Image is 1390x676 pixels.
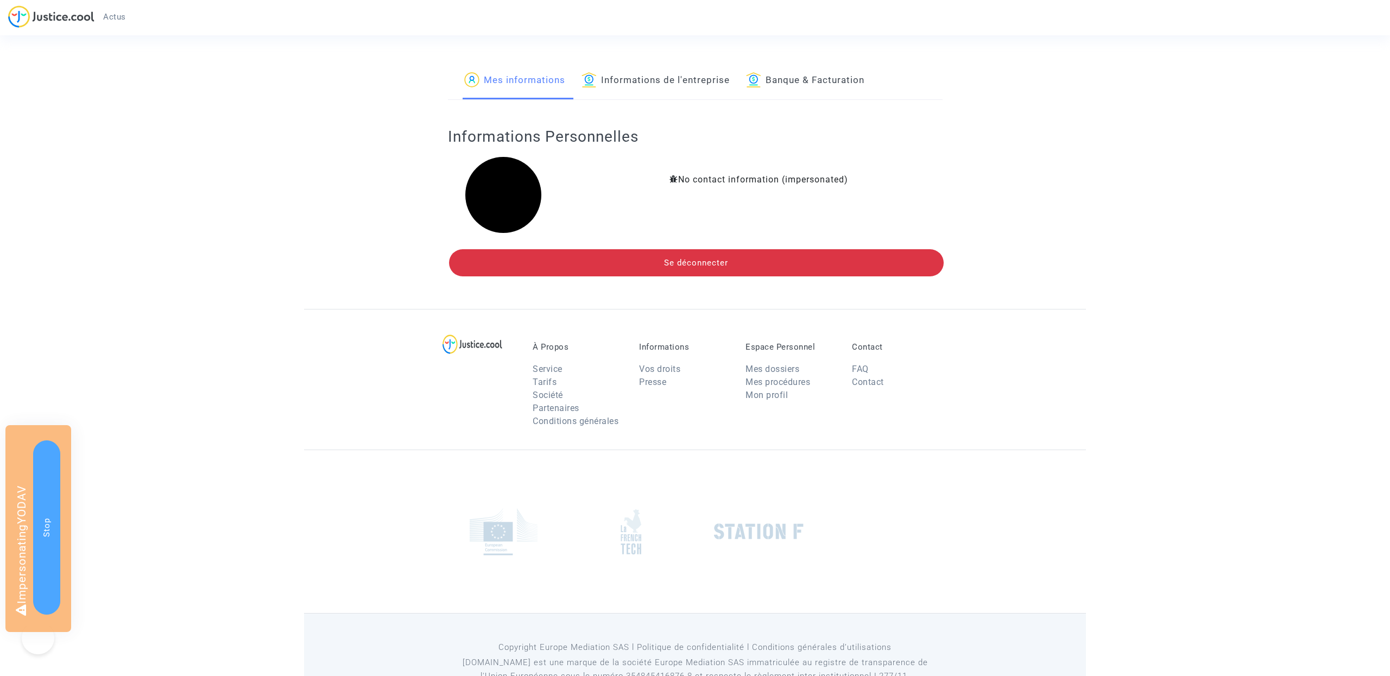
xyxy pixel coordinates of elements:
[621,509,641,555] img: french_tech.png
[533,342,623,352] p: À Propos
[533,416,618,426] a: Conditions générales
[639,342,729,352] p: Informations
[852,342,942,352] p: Contact
[449,249,944,276] button: Se déconnecter
[745,390,788,400] a: Mon profil
[746,62,864,99] a: Banque & Facturation
[94,9,135,25] a: Actus
[533,377,557,387] a: Tarifs
[448,127,943,146] h2: Informations Personnelles
[443,334,503,354] img: logo-lg.svg
[582,72,597,87] img: icon-banque.svg
[464,72,479,87] img: icon-passager.svg
[745,377,810,387] a: Mes procédures
[582,62,730,99] a: Informations de l'entreprise
[5,425,71,632] div: Impersonating
[745,364,799,374] a: Mes dossiers
[533,364,563,374] a: Service
[464,62,565,99] a: Mes informations
[103,12,126,22] span: Actus
[470,508,538,555] img: europe_commision.png
[533,390,563,400] a: Société
[42,518,52,537] span: Stop
[33,440,60,615] button: Stop
[448,641,943,654] p: Copyright Europe Mediation SAS l Politique de confidentialité l Conditions générales d’utilisa...
[852,364,869,374] a: FAQ
[22,622,54,654] iframe: Help Scout Beacon - Open
[746,72,761,87] img: icon-banque.svg
[8,5,94,28] img: jc-logo.svg
[714,523,804,540] img: stationf.png
[852,377,884,387] a: Contact
[639,364,680,374] a: Vos droits
[592,173,926,186] div: No contact information (impersonated)
[745,342,836,352] p: Espace Personnel
[639,377,666,387] a: Presse
[533,403,579,413] a: Partenaires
